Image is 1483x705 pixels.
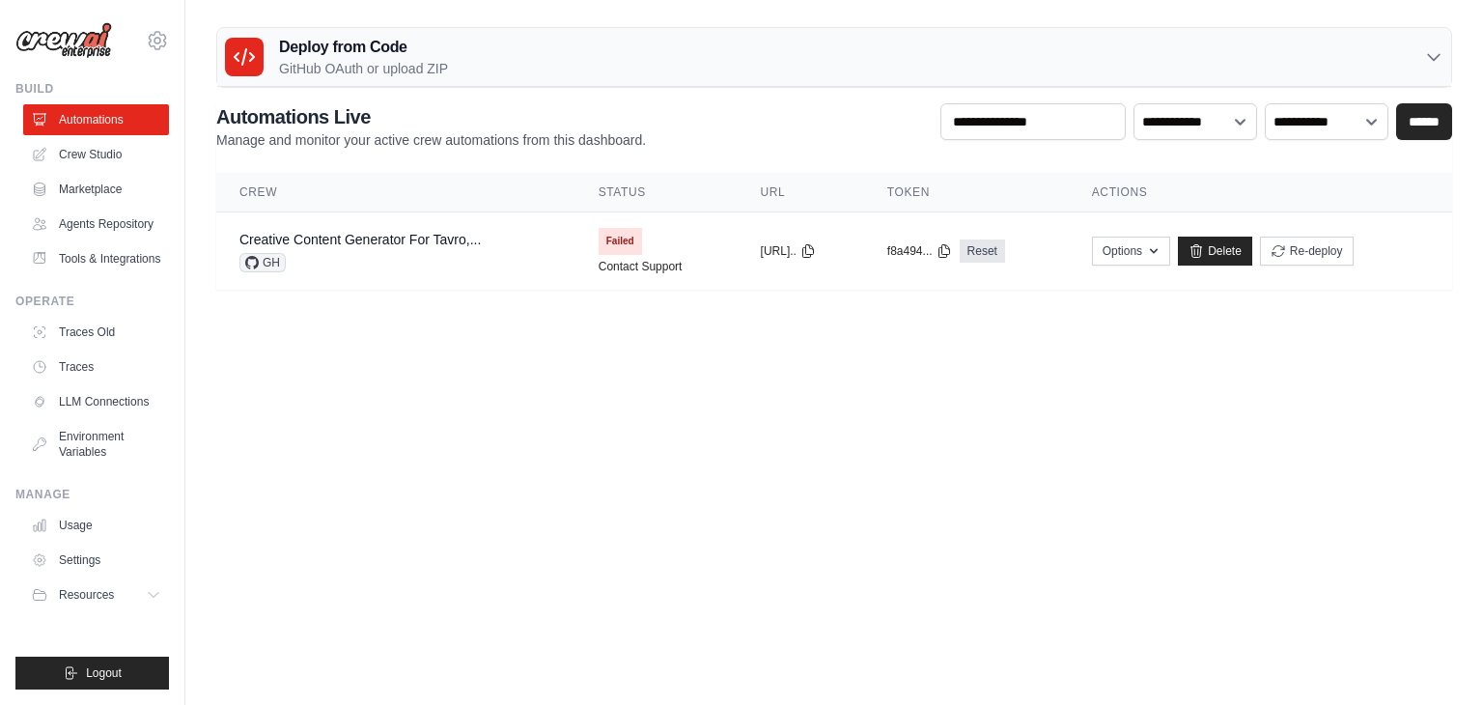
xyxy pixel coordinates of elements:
[216,130,646,150] p: Manage and monitor your active crew automations from this dashboard.
[887,243,952,259] button: f8a494...
[86,665,122,681] span: Logout
[279,36,448,59] h3: Deploy from Code
[23,139,169,170] a: Crew Studio
[1178,237,1252,266] a: Delete
[23,421,169,467] a: Environment Variables
[1386,612,1483,705] iframe: Chat Widget
[239,232,481,247] a: Creative Content Generator For Tavro,...
[864,173,1069,212] th: Token
[15,22,112,59] img: Logo
[960,240,1005,263] a: Reset
[15,657,169,690] button: Logout
[23,579,169,610] button: Resources
[23,386,169,417] a: LLM Connections
[23,510,169,541] a: Usage
[15,294,169,309] div: Operate
[279,59,448,78] p: GitHub OAuth or upload ZIP
[23,174,169,205] a: Marketplace
[599,228,642,255] span: Failed
[23,545,169,576] a: Settings
[23,352,169,382] a: Traces
[23,317,169,348] a: Traces Old
[23,209,169,240] a: Agents Repository
[599,259,683,274] a: Contact Support
[738,173,864,212] th: URL
[1260,237,1354,266] button: Re-deploy
[216,173,575,212] th: Crew
[15,487,169,502] div: Manage
[1069,173,1452,212] th: Actions
[23,104,169,135] a: Automations
[15,81,169,97] div: Build
[216,103,646,130] h2: Automations Live
[1092,237,1170,266] button: Options
[239,253,286,272] span: GH
[575,173,738,212] th: Status
[23,243,169,274] a: Tools & Integrations
[59,587,114,603] span: Resources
